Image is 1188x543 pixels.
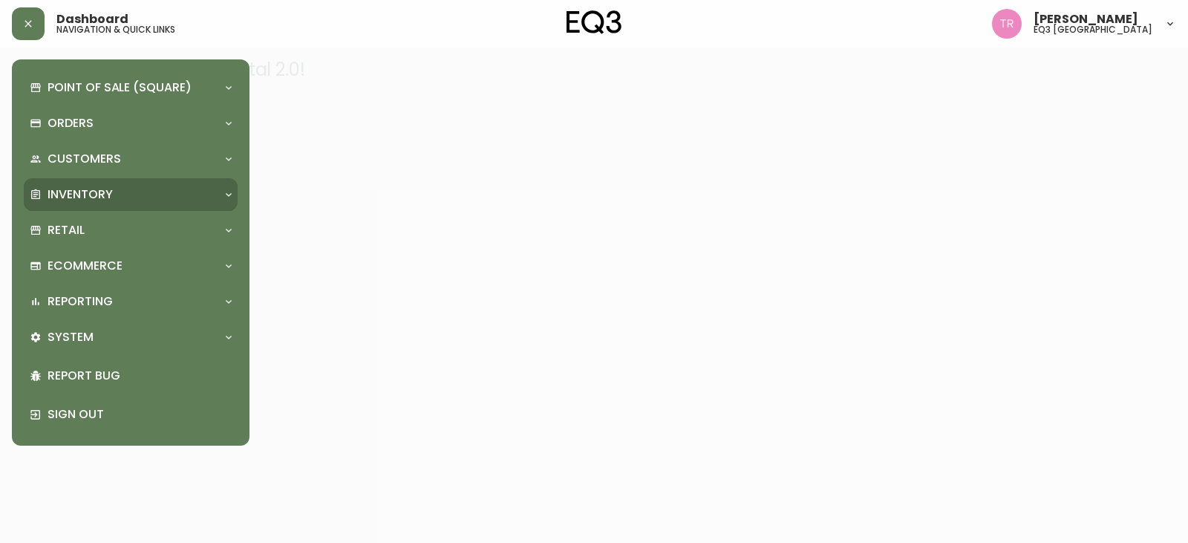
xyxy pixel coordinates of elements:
img: 214b9049a7c64896e5c13e8f38ff7a87 [992,9,1022,39]
img: logo [567,10,621,34]
h5: eq3 [GEOGRAPHIC_DATA] [1034,25,1152,34]
p: Retail [48,222,85,238]
div: Sign Out [24,395,238,434]
div: Point of Sale (Square) [24,71,238,104]
div: Retail [24,214,238,247]
p: Sign Out [48,406,232,423]
div: Report Bug [24,357,238,395]
div: System [24,321,238,354]
p: Reporting [48,293,113,310]
p: System [48,329,94,345]
p: Customers [48,151,121,167]
h5: navigation & quick links [56,25,175,34]
div: Reporting [24,285,238,318]
p: Report Bug [48,368,232,384]
div: Ecommerce [24,250,238,282]
div: Customers [24,143,238,175]
div: Inventory [24,178,238,211]
span: [PERSON_NAME] [1034,13,1138,25]
div: Orders [24,107,238,140]
p: Ecommerce [48,258,123,274]
span: Dashboard [56,13,128,25]
p: Inventory [48,186,113,203]
p: Orders [48,115,94,131]
p: Point of Sale (Square) [48,79,192,96]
